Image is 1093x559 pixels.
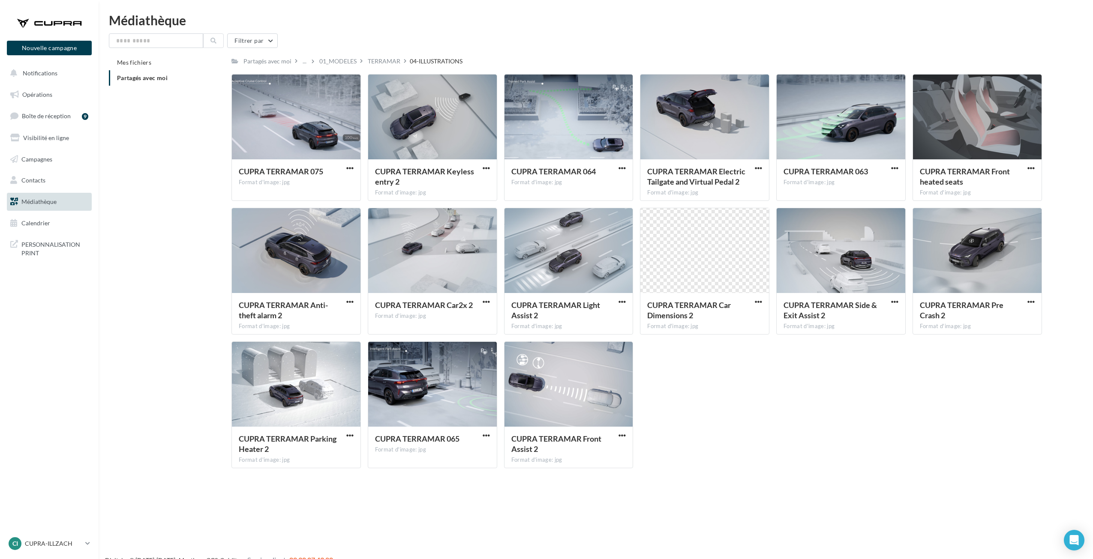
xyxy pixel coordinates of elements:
div: Format d'image: jpg [511,323,626,330]
div: Format d'image: jpg [784,179,898,186]
div: Format d'image: jpg [920,189,1035,197]
button: Nouvelle campagne [7,41,92,55]
span: Notifications [23,69,57,77]
div: ... [301,55,308,67]
div: Format d'image: jpg [239,179,354,186]
span: CUPRA TERRAMAR 063 [784,167,868,176]
div: Format d'image: jpg [511,456,626,464]
div: 04-ILLUSTRATIONS [410,57,462,66]
span: CUPRA TERRAMAR Car2x 2 [375,300,473,310]
div: Format d'image: jpg [239,323,354,330]
div: Format d'image: jpg [239,456,354,464]
button: Notifications [5,64,90,82]
p: CUPRA-ILLZACH [25,539,82,548]
a: PERSONNALISATION PRINT [5,235,93,260]
span: CUPRA TERRAMAR Car Dimensions 2 [647,300,731,320]
div: Format d'image: jpg [375,446,490,454]
div: Format d'image: jpg [511,179,626,186]
span: Médiathèque [21,198,57,205]
span: CUPRA TERRAMAR 065 [375,434,459,443]
div: Format d'image: jpg [647,323,762,330]
button: Filtrer par [227,33,278,48]
span: Opérations [22,91,52,98]
div: TERRAMAR [368,57,400,66]
span: CUPRA TERRAMAR Light Assist 2 [511,300,600,320]
div: Format d'image: jpg [784,323,898,330]
div: Partagés avec moi [243,57,291,66]
a: Médiathèque [5,193,93,211]
span: Mes fichiers [117,59,151,66]
span: CUPRA TERRAMAR Parking Heater 2 [239,434,336,454]
div: Format d'image: jpg [375,312,490,320]
span: Calendrier [21,219,50,227]
div: Format d'image: jpg [375,189,490,197]
span: CUPRA TERRAMAR Front Assist 2 [511,434,601,454]
span: Partagés avec moi [117,74,168,81]
span: Boîte de réception [22,112,71,120]
span: CUPRA TERRAMAR Anti-theft alarm 2 [239,300,328,320]
a: Boîte de réception9 [5,107,93,125]
a: Campagnes [5,150,93,168]
div: 9 [82,113,88,120]
div: 01_MODELES [319,57,357,66]
div: Format d'image: jpg [647,189,762,197]
a: Opérations [5,86,93,104]
span: CUPRA TERRAMAR Front heated seats [920,167,1010,186]
a: Visibilité en ligne [5,129,93,147]
div: Médiathèque [109,14,1083,27]
a: Contacts [5,171,93,189]
span: Visibilité en ligne [23,134,69,141]
span: CUPRA TERRAMAR Pre Crash 2 [920,300,1003,320]
span: Campagnes [21,155,52,162]
span: CUPRA TERRAMAR 064 [511,167,596,176]
span: PERSONNALISATION PRINT [21,239,88,257]
a: Calendrier [5,214,93,232]
span: CUPRA TERRAMAR 075 [239,167,323,176]
span: Contacts [21,176,45,184]
a: CI CUPRA-ILLZACH [7,535,92,552]
span: CUPRA TERRAMAR Keyless entry 2 [375,167,474,186]
div: Open Intercom Messenger [1064,530,1084,550]
div: Format d'image: jpg [920,323,1035,330]
span: CI [12,539,18,548]
span: CUPRA TERRAMAR Side & Exit Assist 2 [784,300,877,320]
span: CUPRA TERRAMAR Electric Tailgate and Virtual Pedal 2 [647,167,745,186]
